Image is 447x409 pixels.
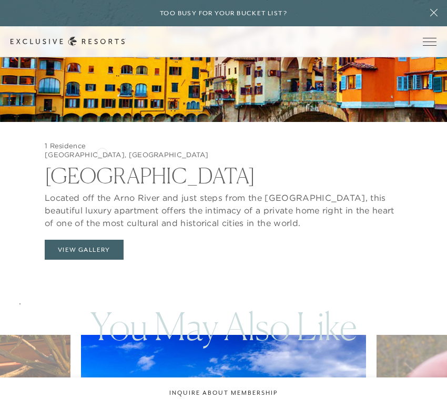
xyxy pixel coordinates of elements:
[45,142,402,151] h5: 1 Residence
[45,160,402,186] h2: [GEOGRAPHIC_DATA]
[19,295,429,308] p: .
[45,186,402,229] p: Located off the Arno River and just steps from the [GEOGRAPHIC_DATA], this beautiful luxury apart...
[160,8,287,18] h6: Too busy for your bucket list?
[423,38,436,45] button: Open navigation
[45,151,402,160] h5: [GEOGRAPHIC_DATA], [GEOGRAPHIC_DATA]
[399,361,447,409] iframe: Qualified Messenger
[45,240,124,260] button: View Gallery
